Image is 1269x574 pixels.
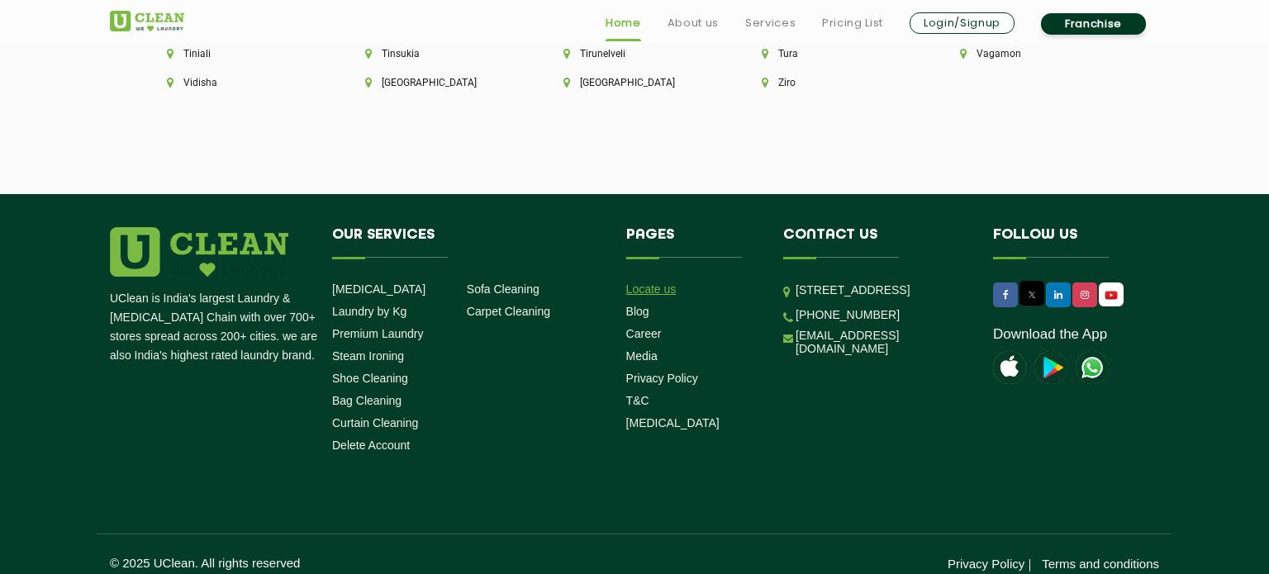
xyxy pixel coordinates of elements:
[668,13,719,33] a: About us
[563,48,706,59] li: Tirunelveli
[626,305,649,318] a: Blog
[1042,557,1159,571] a: Terms and conditions
[762,77,904,88] li: Ziro
[960,48,1102,59] li: Vagamon
[993,351,1026,384] img: apple-icon.png
[365,48,507,59] li: Tinsukia
[606,13,641,33] a: Home
[332,282,425,296] a: [MEDICAL_DATA]
[993,227,1138,259] h4: Follow us
[626,416,720,429] a: [MEDICAL_DATA]
[110,556,634,570] p: © 2025 UClean. All rights reserved
[167,48,309,59] li: Tiniali
[1076,351,1109,384] img: UClean Laundry and Dry Cleaning
[626,227,759,259] h4: Pages
[626,372,698,385] a: Privacy Policy
[796,308,900,321] a: [PHONE_NUMBER]
[626,394,649,407] a: T&C
[167,77,309,88] li: Vidisha
[626,327,662,340] a: Career
[467,305,550,318] a: Carpet Cleaning
[332,349,404,363] a: Steam Ironing
[910,12,1015,34] a: Login/Signup
[948,557,1024,571] a: Privacy Policy
[563,77,706,88] li: [GEOGRAPHIC_DATA]
[365,77,507,88] li: [GEOGRAPHIC_DATA]
[1041,13,1146,35] a: Franchise
[626,282,677,296] a: Locate us
[822,13,883,33] a: Pricing List
[332,439,410,452] a: Delete Account
[467,282,539,296] a: Sofa Cleaning
[332,372,408,385] a: Shoe Cleaning
[332,416,418,429] a: Curtain Cleaning
[993,326,1107,343] a: Download the App
[332,227,601,259] h4: Our Services
[1100,287,1122,304] img: UClean Laundry and Dry Cleaning
[626,349,658,363] a: Media
[783,227,968,259] h4: Contact us
[332,305,406,318] a: Laundry by Kg
[110,289,320,365] p: UClean is India's largest Laundry & [MEDICAL_DATA] Chain with over 700+ stores spread across 200+...
[745,13,796,33] a: Services
[1034,351,1067,384] img: playstoreicon.png
[110,11,184,31] img: UClean Laundry and Dry Cleaning
[110,227,288,277] img: logo.png
[332,394,402,407] a: Bag Cleaning
[332,327,424,340] a: Premium Laundry
[762,48,904,59] li: Tura
[796,281,968,300] p: [STREET_ADDRESS]
[796,329,968,355] a: [EMAIL_ADDRESS][DOMAIN_NAME]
